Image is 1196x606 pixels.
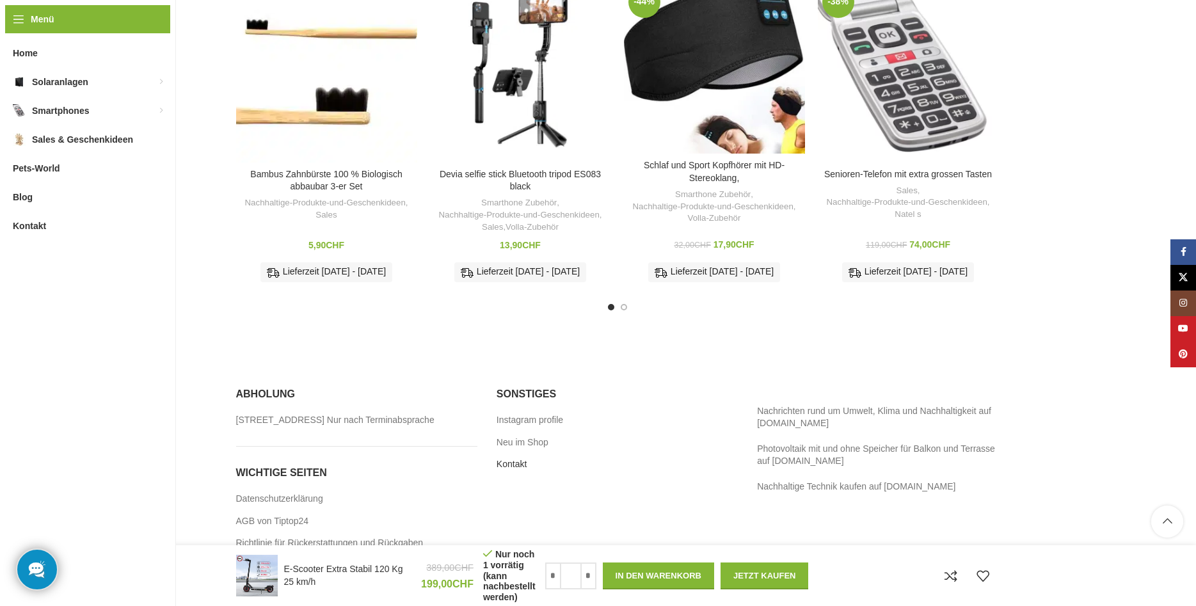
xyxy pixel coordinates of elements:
div: , , , [436,197,605,233]
a: Nachhaltige-Produkte-und-Geschenkideen [438,209,599,221]
a: Scroll to top button [1151,506,1183,538]
a: Nachhaltige Technik kaufen auf [DOMAIN_NAME] [757,481,955,491]
span: CHF [736,239,754,250]
span: CHF [326,240,344,250]
a: Kontakt [497,458,528,471]
a: Devia selfie stick Bluetooth tripod ES083 black [440,169,601,192]
div: Lieferzeit [DATE] - [DATE] [260,262,392,282]
bdi: 5,90 [308,240,344,250]
span: Kontakt [13,214,46,237]
a: Bambus Zahnbürste 100 % Biologisch abbaubar 3-er Set [250,169,402,192]
span: Smartphones [32,99,89,122]
span: Solaranlagen [32,70,88,93]
button: In den Warenkorb [603,562,714,589]
span: Home [13,42,38,65]
h5: Wichtige seiten [236,466,477,480]
a: Volla-Zubehör [688,212,741,225]
a: Nachhaltige-Produkte-und-Geschenkideen [632,201,793,213]
div: , , [630,189,799,225]
a: Datenschutzerklärung [236,493,324,506]
a: AGB von Tiptop24 [236,515,310,528]
a: Instagram profile [497,414,564,427]
li: Go to slide 2 [621,304,627,310]
a: Pinterest Social Link [1170,342,1196,367]
h4: E-Scooter Extra Stabil 120 Kg 25 km/h [284,563,412,588]
span: Pets-World [13,157,60,180]
img: Sales & Geschenkideen [13,133,26,146]
span: Sales & Geschenkideen [32,128,133,151]
span: Blog [13,186,33,209]
div: Lieferzeit [DATE] - [DATE] [842,262,974,282]
span: CHF [522,240,541,250]
a: Schlaf und Sport Kopfhörer mit HD-Stereoklang, [644,160,785,183]
bdi: 119,00 [866,241,907,250]
img: Smartphones [13,104,26,117]
h5: Sonstiges [497,387,738,401]
a: Instagram Social Link [1170,291,1196,316]
div: Lieferzeit [DATE] - [DATE] [454,262,586,282]
a: Senioren-Telefon mit extra grossen Tasten [824,169,992,179]
p: Nur noch 1 vorrätig (kann nachbestellt werden) [483,548,536,603]
bdi: 74,00 [909,239,950,250]
bdi: 32,00 [674,241,710,250]
bdi: 13,90 [500,240,541,250]
a: Photovoltaik mit und ohne Speicher für Balkon und Terrasse auf [DOMAIN_NAME] [757,443,995,466]
a: Smarthone Zubehör [675,189,751,201]
span: CHF [932,239,950,250]
div: , [243,197,411,221]
a: Sales [897,185,918,197]
a: X Social Link [1170,265,1196,291]
button: Jetzt kaufen [721,562,809,589]
img: Solaranlagen [13,76,26,88]
input: Produktmenge [561,562,580,589]
a: YouTube Social Link [1170,316,1196,342]
bdi: 199,00 [421,578,474,589]
li: Go to slide 1 [608,304,614,310]
div: , , [824,185,993,221]
a: Volla-Zubehör [506,221,559,234]
bdi: 389,00 [426,562,474,573]
span: CHF [454,562,474,573]
a: Facebook Social Link [1170,239,1196,265]
a: Sales [482,221,503,234]
a: Smarthone Zubehör [481,197,557,209]
a: Nachhaltige-Produkte-und-Geschenkideen [244,197,405,209]
span: CHF [452,578,474,589]
bdi: 17,90 [714,239,754,250]
a: [STREET_ADDRESS] Nur nach Terminabsprache [236,414,436,427]
span: CHF [890,241,907,250]
img: E-Roller-25 km/h [236,555,278,596]
div: Lieferzeit [DATE] - [DATE] [648,262,780,282]
a: Neu im Shop [497,436,550,449]
a: Nachrichten rund um Umwelt, Klima und Nachhaltigkeit auf [DOMAIN_NAME] [757,406,991,429]
a: Sales [315,209,337,221]
h5: Abholung [236,387,477,401]
span: Menü [31,12,54,26]
span: CHF [694,241,711,250]
a: Natel s [895,209,921,221]
a: Richtlinie für Rückerstattungen und Rückgaben [236,537,425,550]
a: Nachhaltige-Produkte-und-Geschenkideen [826,196,987,209]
